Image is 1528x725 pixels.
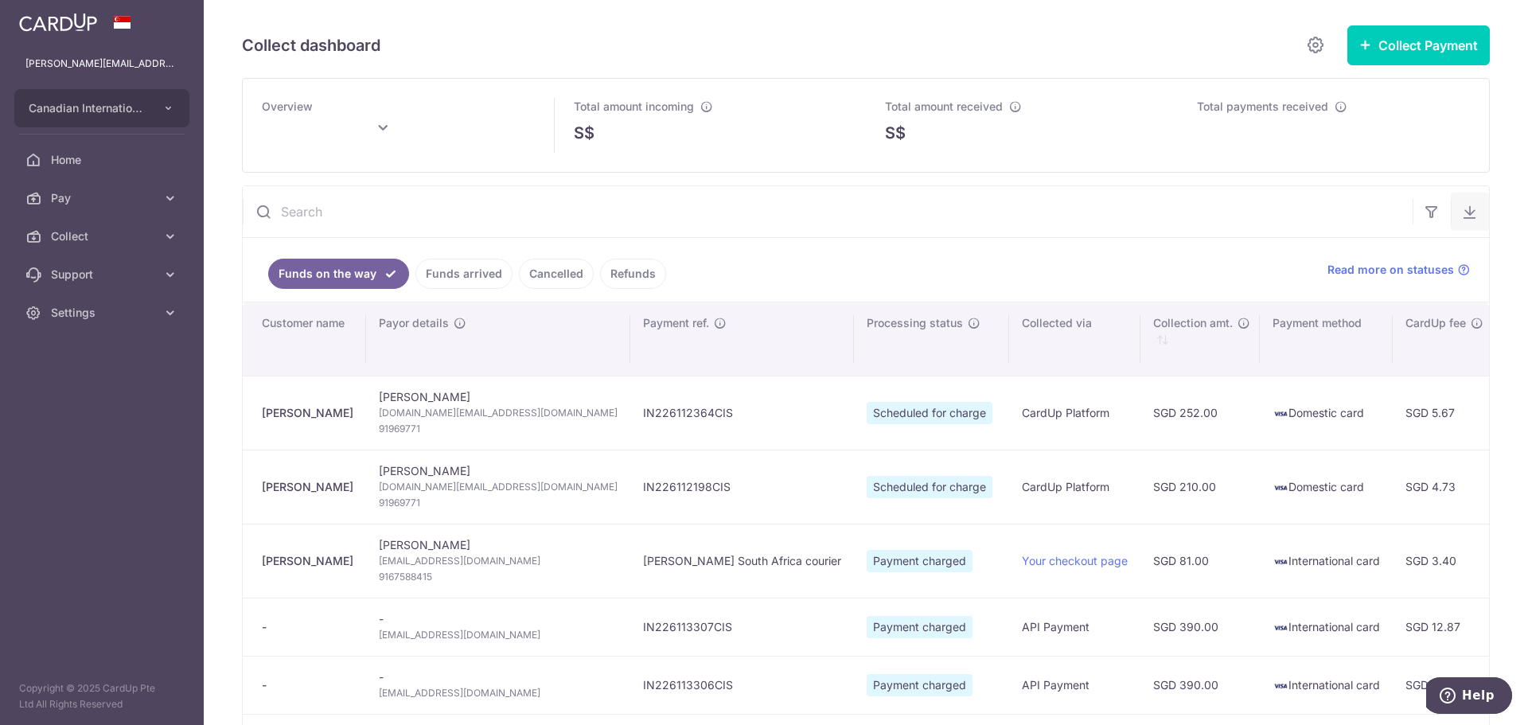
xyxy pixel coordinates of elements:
[1140,524,1260,598] td: SGD 81.00
[379,627,618,643] span: [EMAIL_ADDRESS][DOMAIN_NAME]
[1393,656,1496,714] td: SGD 12.87
[867,315,963,331] span: Processing status
[379,405,618,421] span: [DOMAIN_NAME][EMAIL_ADDRESS][DOMAIN_NAME]
[1273,620,1288,636] img: visa-sm-192604c4577d2d35970c8ed26b86981c2741ebd56154ab54ad91a526f0f24972.png
[630,450,854,524] td: IN226112198CIS
[262,619,353,635] div: -
[1327,262,1454,278] span: Read more on statuses
[1393,376,1496,450] td: SGD 5.67
[379,569,618,585] span: 9167588415
[1426,677,1512,717] iframe: Opens a widget where you can find more information
[1260,450,1393,524] td: Domestic card
[1140,598,1260,656] td: SGD 390.00
[867,616,973,638] span: Payment charged
[630,524,854,598] td: [PERSON_NAME] South Africa courier
[243,186,1413,237] input: Search
[1260,376,1393,450] td: Domestic card
[1273,406,1288,422] img: visa-sm-192604c4577d2d35970c8ed26b86981c2741ebd56154ab54ad91a526f0f24972.png
[854,302,1009,376] th: Processing status
[36,11,68,25] span: Help
[1140,376,1260,450] td: SGD 252.00
[1009,450,1140,524] td: CardUp Platform
[1260,656,1393,714] td: International card
[415,259,513,289] a: Funds arrived
[366,376,630,450] td: [PERSON_NAME]
[51,152,156,168] span: Home
[885,99,1003,113] span: Total amount received
[29,100,146,116] span: Canadian International School Pte Ltd
[643,315,709,331] span: Payment ref.
[1347,25,1490,65] button: Collect Payment
[630,376,854,450] td: IN226112364CIS
[379,421,618,437] span: 91969771
[1197,99,1328,113] span: Total payments received
[1393,524,1496,598] td: SGD 3.40
[1140,450,1260,524] td: SGD 210.00
[574,121,594,145] span: S$
[630,598,854,656] td: IN226113307CIS
[1022,554,1128,567] a: Your checkout page
[1009,656,1140,714] td: API Payment
[262,99,313,113] span: Overview
[600,259,666,289] a: Refunds
[1153,315,1233,331] span: Collection amt.
[268,259,409,289] a: Funds on the way
[519,259,594,289] a: Cancelled
[379,315,449,331] span: Payor details
[1327,262,1470,278] a: Read more on statuses
[885,121,906,145] span: S$
[51,305,156,321] span: Settings
[379,495,618,511] span: 91969771
[1393,302,1496,376] th: CardUp fee
[574,99,694,113] span: Total amount incoming
[262,553,353,569] div: [PERSON_NAME]
[1140,302,1260,376] th: Collection amt. : activate to sort column ascending
[867,550,973,572] span: Payment charged
[25,56,178,72] p: [PERSON_NAME][EMAIL_ADDRESS][PERSON_NAME][DOMAIN_NAME]
[1405,315,1466,331] span: CardUp fee
[242,33,380,58] h5: Collect dashboard
[1393,450,1496,524] td: SGD 4.73
[1140,656,1260,714] td: SGD 390.00
[1273,554,1288,570] img: visa-sm-192604c4577d2d35970c8ed26b86981c2741ebd56154ab54ad91a526f0f24972.png
[379,553,618,569] span: [EMAIL_ADDRESS][DOMAIN_NAME]
[243,302,366,376] th: Customer name
[51,267,156,283] span: Support
[366,450,630,524] td: [PERSON_NAME]
[51,228,156,244] span: Collect
[1009,598,1140,656] td: API Payment
[1260,598,1393,656] td: International card
[379,685,618,701] span: [EMAIL_ADDRESS][DOMAIN_NAME]
[1273,480,1288,496] img: visa-sm-192604c4577d2d35970c8ed26b86981c2741ebd56154ab54ad91a526f0f24972.png
[1393,598,1496,656] td: SGD 12.87
[51,190,156,206] span: Pay
[630,302,854,376] th: Payment ref.
[1009,376,1140,450] td: CardUp Platform
[867,674,973,696] span: Payment charged
[14,89,189,127] button: Canadian International School Pte Ltd
[366,524,630,598] td: [PERSON_NAME]
[366,598,630,656] td: -
[19,13,97,32] img: CardUp
[867,476,992,498] span: Scheduled for charge
[262,677,353,693] div: -
[366,302,630,376] th: Payor details
[379,479,618,495] span: [DOMAIN_NAME][EMAIL_ADDRESS][DOMAIN_NAME]
[1260,302,1393,376] th: Payment method
[1273,678,1288,694] img: visa-sm-192604c4577d2d35970c8ed26b86981c2741ebd56154ab54ad91a526f0f24972.png
[1009,302,1140,376] th: Collected via
[366,656,630,714] td: -
[867,402,992,424] span: Scheduled for charge
[262,405,353,421] div: [PERSON_NAME]
[262,479,353,495] div: [PERSON_NAME]
[1260,524,1393,598] td: International card
[630,656,854,714] td: IN226113306CIS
